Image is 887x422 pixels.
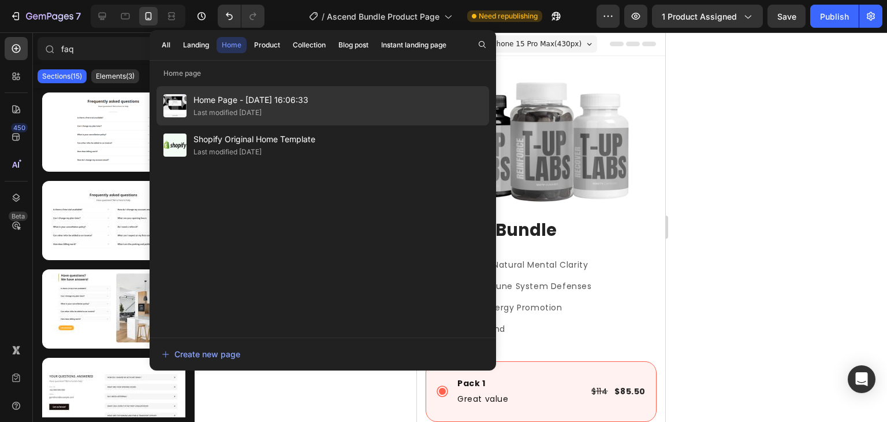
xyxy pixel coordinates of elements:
button: Create new page [161,343,485,366]
div: Beta [9,212,28,221]
div: Instant landing page [381,40,446,50]
div: Last modified [DATE] [193,146,262,158]
span: / [322,10,325,23]
div: Collection [293,40,326,50]
div: Undo/Redo [218,5,264,28]
div: Publish [820,10,849,23]
div: Blog post [338,40,368,50]
button: Save [767,5,806,28]
button: 1 product assigned [652,5,763,28]
div: Last modified [DATE] [193,107,262,119]
button: Publish [810,5,859,28]
span: Need republishing [479,11,538,21]
span: Home Page - [DATE] 16:06:33 [193,93,308,107]
div: 450 [11,123,28,132]
button: Instant landing page [376,37,452,53]
div: Create new page [162,348,240,360]
button: Product [249,37,285,53]
button: Collection [288,37,331,53]
div: Open Intercom Messenger [848,365,875,393]
div: Product [254,40,280,50]
iframe: Design area [417,32,665,422]
span: Shopify Original Home Template [193,132,315,146]
span: Save [777,12,796,21]
span: Ascend Bundle Product Page [327,10,439,23]
p: 7 [76,9,81,23]
p: Home page [150,68,496,79]
p: Sections(15) [42,72,82,81]
span: 1 product assigned [662,10,737,23]
input: Search Sections & Elements [38,37,190,60]
p: Elements(3) [96,72,135,81]
button: 7 [5,5,86,28]
button: Blog post [333,37,374,53]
